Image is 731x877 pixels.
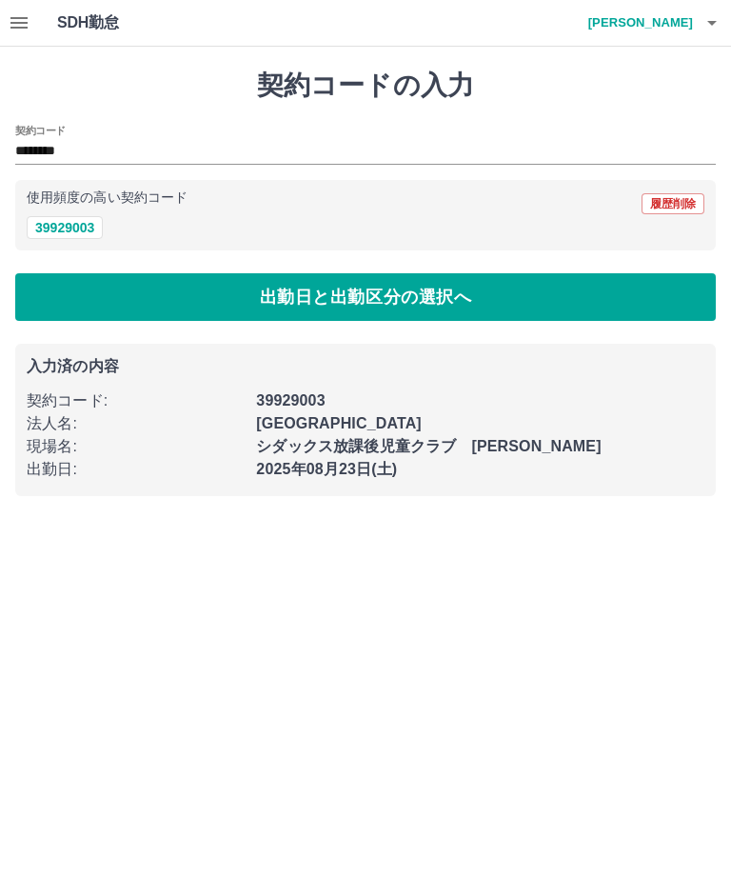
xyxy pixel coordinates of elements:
[27,458,245,481] p: 出勤日 :
[15,123,66,138] h2: 契約コード
[27,216,103,239] button: 39929003
[256,415,422,431] b: [GEOGRAPHIC_DATA]
[256,461,397,477] b: 2025年08月23日(土)
[256,438,601,454] b: シダックス放課後児童クラブ [PERSON_NAME]
[27,359,704,374] p: 入力済の内容
[256,392,325,409] b: 39929003
[15,70,716,102] h1: 契約コードの入力
[27,435,245,458] p: 現場名 :
[642,193,704,214] button: 履歴削除
[15,273,716,321] button: 出勤日と出勤区分の選択へ
[27,191,188,205] p: 使用頻度の高い契約コード
[27,389,245,412] p: 契約コード :
[27,412,245,435] p: 法人名 :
